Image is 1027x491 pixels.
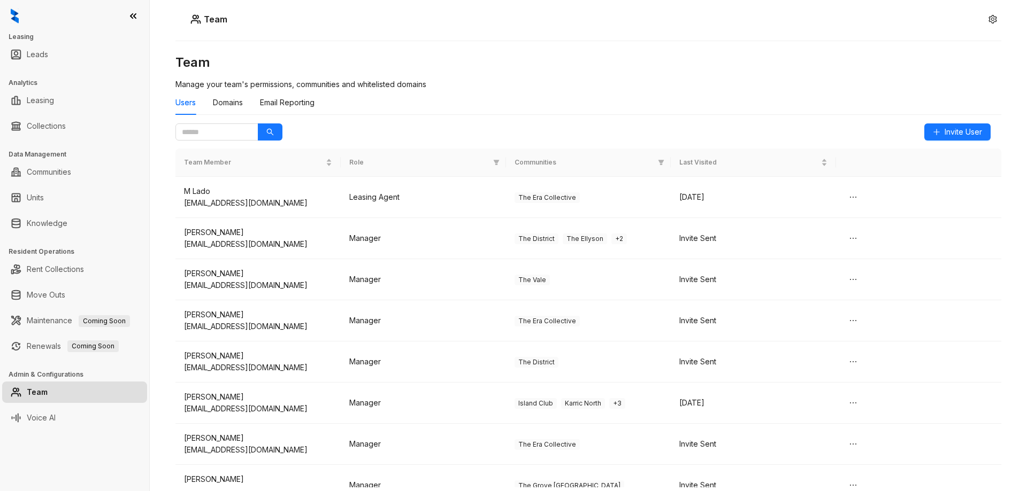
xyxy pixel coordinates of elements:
[27,161,71,183] a: Communities
[2,310,147,331] li: Maintenance
[2,213,147,234] li: Knowledge
[184,158,324,168] span: Team Member
[2,187,147,208] li: Units
[184,444,332,456] div: [EMAIL_ADDRESS][DOMAIN_NAME]
[184,403,332,415] div: [EMAIL_ADDRESS][DOMAIN_NAME]
[2,284,147,306] li: Move Outs
[945,126,982,138] span: Invite User
[184,391,332,403] div: [PERSON_NAME]
[515,480,624,491] span: The Grove [GEOGRAPHIC_DATA]
[184,279,332,291] div: [EMAIL_ADDRESS][DOMAIN_NAME]
[11,9,19,24] img: logo
[491,155,502,170] span: filter
[341,300,506,341] td: Manager
[184,185,332,197] div: M Lado
[849,440,857,448] span: ellipsis
[341,424,506,465] td: Manager
[679,315,827,326] div: Invite Sent
[563,233,607,244] span: The Ellyson
[201,13,227,26] h5: Team
[849,275,857,284] span: ellipsis
[679,274,827,285] div: Invite Sent
[190,14,201,25] img: Users
[9,150,149,159] h3: Data Management
[9,247,149,256] h3: Resident Operations
[849,193,857,201] span: ellipsis
[27,187,44,208] a: Units
[175,97,196,108] div: Users
[341,259,506,300] td: Manager
[515,439,580,450] span: The Era Collective
[679,232,827,244] div: Invite Sent
[27,284,65,306] a: Move Outs
[213,97,243,108] div: Domains
[67,340,119,352] span: Coming Soon
[515,158,654,168] span: Communities
[349,158,489,168] span: Role
[9,32,149,42] h3: Leasing
[515,192,580,203] span: The Era Collective
[493,159,500,166] span: filter
[2,161,147,183] li: Communities
[2,259,147,280] li: Rent Collections
[175,80,426,89] span: Manage your team's permissions, communities and whitelisted domains
[515,398,557,409] span: Island Club
[9,78,149,88] h3: Analytics
[515,233,558,244] span: The District
[609,398,625,409] span: + 3
[679,479,827,491] div: Invite Sent
[184,321,332,332] div: [EMAIL_ADDRESS][DOMAIN_NAME]
[27,90,54,111] a: Leasing
[184,268,332,279] div: [PERSON_NAME]
[656,155,666,170] span: filter
[27,336,119,357] a: RenewalsComing Soon
[679,438,827,450] div: Invite Sent
[2,44,147,65] li: Leads
[27,259,84,280] a: Rent Collections
[341,383,506,424] td: Manager
[79,315,130,327] span: Coming Soon
[849,234,857,243] span: ellipsis
[2,90,147,111] li: Leasing
[184,362,332,373] div: [EMAIL_ADDRESS][DOMAIN_NAME]
[679,191,827,203] div: [DATE]
[341,177,506,218] td: Leasing Agent
[849,481,857,489] span: ellipsis
[679,356,827,368] div: Invite Sent
[184,350,332,362] div: [PERSON_NAME]
[658,159,664,166] span: filter
[2,407,147,428] li: Voice AI
[611,233,627,244] span: + 2
[175,54,1001,71] h3: Team
[515,275,550,285] span: The Vale
[184,227,332,238] div: [PERSON_NAME]
[849,316,857,325] span: ellipsis
[515,357,558,368] span: The District
[2,115,147,137] li: Collections
[184,238,332,250] div: [EMAIL_ADDRESS][DOMAIN_NAME]
[924,123,991,141] button: Invite User
[27,44,48,65] a: Leads
[27,115,66,137] a: Collections
[184,197,332,209] div: [EMAIL_ADDRESS][DOMAIN_NAME]
[260,97,315,108] div: Email Reporting
[184,432,332,444] div: [PERSON_NAME]
[341,218,506,259] td: Manager
[679,158,819,168] span: Last Visited
[266,128,274,136] span: search
[184,473,332,485] div: [PERSON_NAME]
[988,15,997,24] span: setting
[27,381,48,403] a: Team
[184,309,332,321] div: [PERSON_NAME]
[933,128,940,136] span: plus
[2,381,147,403] li: Team
[849,399,857,407] span: ellipsis
[679,397,827,409] div: [DATE]
[671,149,836,177] th: Last Visited
[849,357,857,366] span: ellipsis
[27,407,56,428] a: Voice AI
[561,398,605,409] span: Karric North
[27,213,67,234] a: Knowledge
[515,316,580,326] span: The Era Collective
[341,341,506,383] td: Manager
